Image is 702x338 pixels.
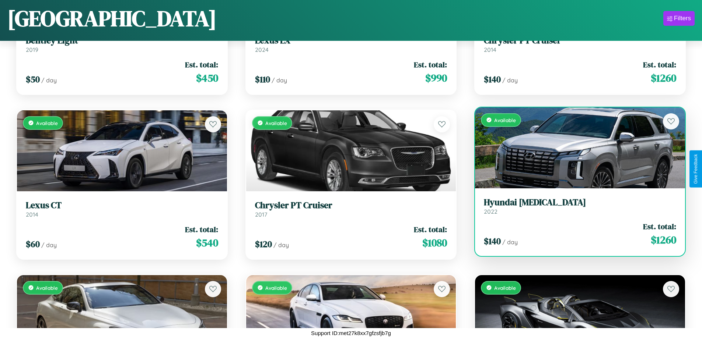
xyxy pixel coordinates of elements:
[651,232,676,247] span: $ 1260
[265,120,287,126] span: Available
[484,73,501,85] span: $ 140
[494,285,516,291] span: Available
[674,15,691,22] div: Filters
[185,59,218,70] span: Est. total:
[26,200,218,211] h3: Lexus CT
[272,77,287,84] span: / day
[255,200,447,218] a: Chrysler PT Cruiser2017
[41,241,57,249] span: / day
[36,285,58,291] span: Available
[311,328,391,338] p: Support ID: met27k8xx7gfzsfjb7g
[484,35,676,46] h3: Chrysler PT Cruiser
[414,224,447,235] span: Est. total:
[196,71,218,85] span: $ 450
[425,71,447,85] span: $ 990
[255,200,447,211] h3: Chrysler PT Cruiser
[273,241,289,249] span: / day
[26,211,38,218] span: 2014
[26,35,218,53] a: Bentley Eight2019
[414,59,447,70] span: Est. total:
[255,35,447,53] a: Lexus LX2024
[7,3,217,33] h1: [GEOGRAPHIC_DATA]
[36,120,58,126] span: Available
[484,197,676,208] h3: Hyundai [MEDICAL_DATA]
[484,235,501,247] span: $ 140
[484,35,676,53] a: Chrysler PT Cruiser2014
[196,235,218,250] span: $ 540
[255,238,272,250] span: $ 120
[255,46,269,53] span: 2024
[494,117,516,123] span: Available
[502,77,518,84] span: / day
[26,238,40,250] span: $ 60
[484,208,497,215] span: 2022
[26,35,218,46] h3: Bentley Eight
[255,73,270,85] span: $ 110
[41,77,57,84] span: / day
[255,35,447,46] h3: Lexus LX
[26,46,38,53] span: 2019
[693,154,698,184] div: Give Feedback
[643,59,676,70] span: Est. total:
[255,211,267,218] span: 2017
[502,238,518,246] span: / day
[663,11,695,26] button: Filters
[26,73,40,85] span: $ 50
[484,46,496,53] span: 2014
[422,235,447,250] span: $ 1080
[26,200,218,218] a: Lexus CT2014
[651,71,676,85] span: $ 1260
[484,197,676,215] a: Hyundai [MEDICAL_DATA]2022
[643,221,676,232] span: Est. total:
[185,224,218,235] span: Est. total:
[265,285,287,291] span: Available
